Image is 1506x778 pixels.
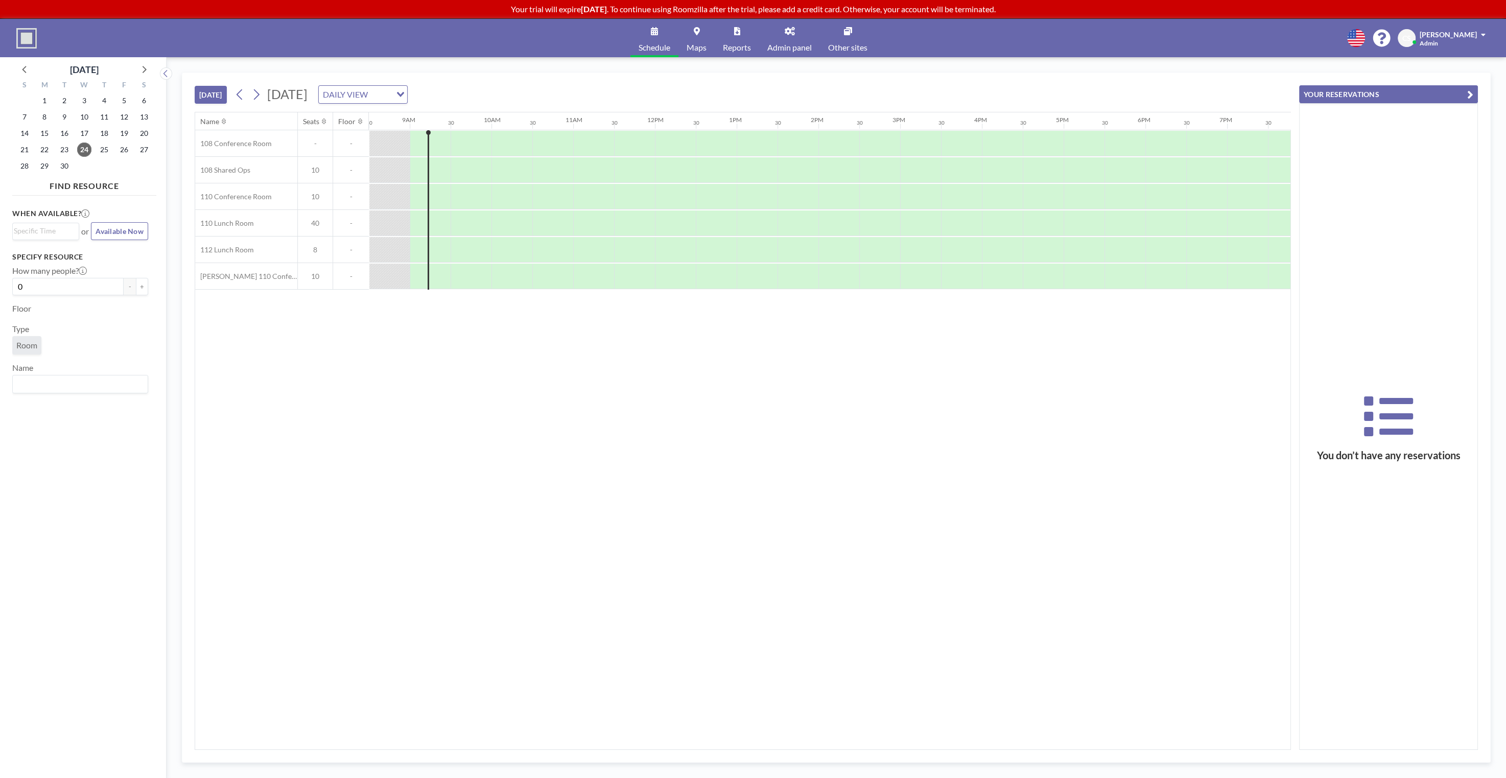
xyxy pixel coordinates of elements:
[57,159,72,173] span: Tuesday, September 30, 2025
[96,227,144,235] span: Available Now
[1300,449,1477,462] h3: You don’t have any reservations
[136,278,148,295] button: +
[371,88,390,101] input: Search for option
[12,324,29,334] label: Type
[298,219,333,228] span: 40
[723,43,751,52] span: Reports
[687,43,707,52] span: Maps
[35,79,55,92] div: M
[77,110,91,124] span: Wednesday, September 10, 2025
[200,117,219,126] div: Name
[17,110,32,124] span: Sunday, September 7, 2025
[97,93,111,108] span: Thursday, September 4, 2025
[16,340,37,350] span: Room
[17,159,32,173] span: Sunday, September 28, 2025
[581,4,607,14] b: [DATE]
[530,120,536,126] div: 30
[195,166,250,175] span: 108 Shared Ops
[611,120,618,126] div: 30
[298,166,333,175] span: 10
[333,166,369,175] span: -
[137,93,151,108] span: Saturday, September 6, 2025
[77,93,91,108] span: Wednesday, September 3, 2025
[820,19,876,57] a: Other sites
[1184,120,1190,126] div: 30
[37,93,52,108] span: Monday, September 1, 2025
[298,192,333,201] span: 10
[1420,30,1477,39] span: [PERSON_NAME]
[81,226,89,237] span: or
[97,126,111,140] span: Thursday, September 18, 2025
[1402,34,1411,43] span: CS
[333,219,369,228] span: -
[14,225,73,237] input: Search for option
[811,116,823,124] div: 2PM
[55,79,75,92] div: T
[1219,116,1232,124] div: 7PM
[17,126,32,140] span: Sunday, September 14, 2025
[267,86,308,102] span: [DATE]
[678,19,715,57] a: Maps
[37,110,52,124] span: Monday, September 8, 2025
[16,28,37,49] img: organization-logo
[974,116,987,124] div: 4PM
[715,19,759,57] a: Reports
[298,272,333,281] span: 10
[1102,120,1108,126] div: 30
[195,272,297,281] span: [PERSON_NAME] 110 Conference Room
[1265,120,1272,126] div: 30
[647,116,664,124] div: 12PM
[195,192,272,201] span: 110 Conference Room
[298,139,333,148] span: -
[1420,39,1438,47] span: Admin
[759,19,820,57] a: Admin panel
[134,79,154,92] div: S
[12,177,156,191] h4: FIND RESOURCE
[114,79,134,92] div: F
[117,110,131,124] span: Friday, September 12, 2025
[137,126,151,140] span: Saturday, September 20, 2025
[1138,116,1150,124] div: 6PM
[17,143,32,157] span: Sunday, September 21, 2025
[195,86,227,104] button: [DATE]
[12,266,87,276] label: How many people?
[857,120,863,126] div: 30
[37,159,52,173] span: Monday, September 29, 2025
[117,143,131,157] span: Friday, September 26, 2025
[938,120,945,126] div: 30
[566,116,582,124] div: 11AM
[448,120,454,126] div: 30
[639,43,670,52] span: Schedule
[729,116,742,124] div: 1PM
[97,110,111,124] span: Thursday, September 11, 2025
[303,117,319,126] div: Seats
[117,126,131,140] span: Friday, September 19, 2025
[298,245,333,254] span: 8
[14,378,142,391] input: Search for option
[117,93,131,108] span: Friday, September 5, 2025
[37,126,52,140] span: Monday, September 15, 2025
[775,120,781,126] div: 30
[137,110,151,124] span: Saturday, September 13, 2025
[137,143,151,157] span: Saturday, September 27, 2025
[1299,85,1478,103] button: YOUR RESERVATIONS
[333,192,369,201] span: -
[195,245,254,254] span: 112 Lunch Room
[75,79,95,92] div: W
[124,278,136,295] button: -
[15,79,35,92] div: S
[12,252,148,262] h3: Specify resource
[77,126,91,140] span: Wednesday, September 17, 2025
[767,43,812,52] span: Admin panel
[333,245,369,254] span: -
[77,143,91,157] span: Wednesday, September 24, 2025
[333,272,369,281] span: -
[12,303,31,314] label: Floor
[338,117,356,126] div: Floor
[13,375,148,393] div: Search for option
[57,93,72,108] span: Tuesday, September 2, 2025
[94,79,114,92] div: T
[195,219,254,228] span: 110 Lunch Room
[1020,120,1026,126] div: 30
[37,143,52,157] span: Monday, September 22, 2025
